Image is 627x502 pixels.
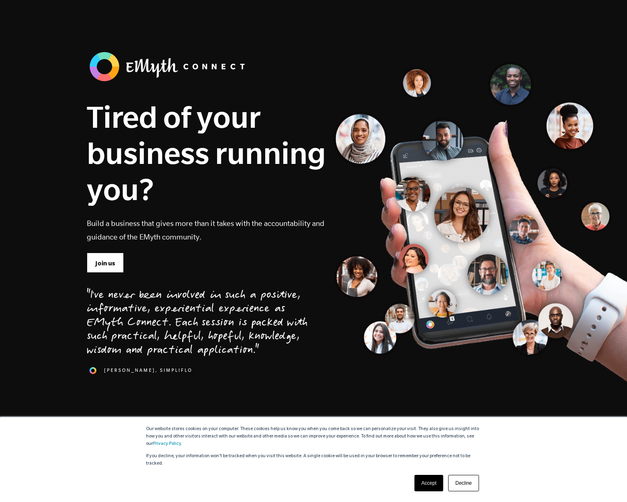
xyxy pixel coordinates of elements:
span: Join us [95,259,115,268]
h1: Tired of your business running you? [87,99,326,207]
p: Build a business that gives more than it takes with the accountability and guidance of the EMyth ... [87,216,326,244]
div: "I've never been involved in such a positive, informative, experiential experience as EMyth Conne... [87,289,308,358]
a: Accept [414,475,444,491]
a: Decline [448,475,479,491]
p: Our website stores cookies on your computer. These cookies help us know you when you come back so... [146,426,481,448]
a: Privacy Policy [153,442,181,447]
a: Join us [87,253,124,272]
img: banner_logo [87,49,251,84]
img: 1 [87,364,99,377]
p: If you decline, your information won’t be tracked when you visit this website. A single cookie wi... [146,453,481,467]
span: [PERSON_NAME], SimpliFlo [104,367,192,374]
